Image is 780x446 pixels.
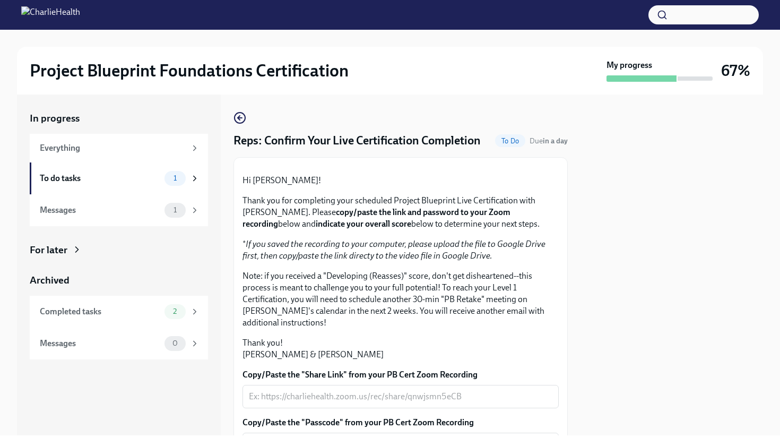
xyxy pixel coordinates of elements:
strong: My progress [606,59,652,71]
h2: Project Blueprint Foundations Certification [30,60,349,81]
a: Messages0 [30,328,208,359]
a: Completed tasks2 [30,296,208,328]
h4: Reps: Confirm Your Live Certification Completion [233,133,481,149]
span: October 2nd, 2025 11:00 [530,136,568,146]
a: For later [30,243,208,257]
div: Completed tasks [40,306,160,318]
em: If you saved the recording to your computer, please upload the file to Google Drive first, then c... [242,239,545,261]
a: Everything [30,134,208,162]
a: Messages1 [30,194,208,226]
label: Copy/Paste the "Passcode" from your PB Cert Zoom Recording [242,417,559,428]
strong: in a day [543,136,568,145]
div: Everything [40,142,186,154]
span: Due [530,136,568,145]
span: 1 [167,206,183,214]
span: 2 [167,307,183,315]
div: Messages [40,204,160,216]
div: Messages [40,338,160,349]
span: 1 [167,174,183,182]
div: To do tasks [40,173,160,184]
strong: copy/paste the link and password to your Zoom recording [242,207,510,229]
div: For later [30,243,67,257]
p: Thank you for completing your scheduled Project Blueprint Live Certification with [PERSON_NAME]. ... [242,195,559,230]
p: Note: if you received a "Developing (Reasses)" score, don't get disheartened--this process is mea... [242,270,559,329]
a: To do tasks1 [30,162,208,194]
span: 0 [166,339,184,347]
img: CharlieHealth [21,6,80,23]
h3: 67% [721,61,750,80]
strong: indicate your overall score [316,219,411,229]
span: To Do [495,137,525,145]
p: Thank you! [PERSON_NAME] & [PERSON_NAME] [242,337,559,361]
a: Archived [30,273,208,287]
label: Copy/Paste the "Share Link" from your PB Cert Zoom Recording [242,369,559,381]
p: Hi [PERSON_NAME]! [242,175,559,186]
a: In progress [30,111,208,125]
